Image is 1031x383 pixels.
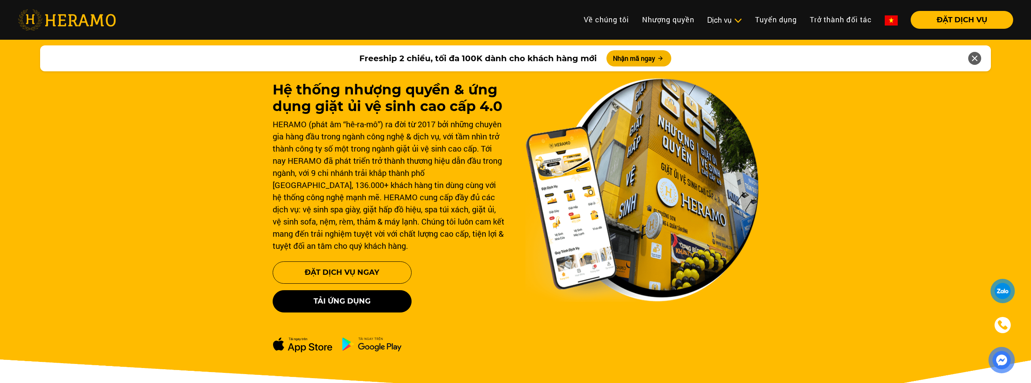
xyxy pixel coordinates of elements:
[997,319,1009,331] img: phone-icon
[749,11,803,28] a: Tuyển dụng
[359,52,597,64] span: Freeship 2 chiều, tối đa 100K dành cho khách hàng mới
[273,81,506,115] h1: Hệ thống nhượng quyền & ứng dụng giặt ủi vệ sinh cao cấp 4.0
[885,15,898,26] img: vn-flag.png
[273,261,412,284] button: Đặt Dịch Vụ Ngay
[992,314,1014,336] a: phone-icon
[636,11,701,28] a: Nhượng quyền
[342,337,402,351] img: ch-dowload
[734,17,742,25] img: subToggleIcon
[273,290,412,312] button: Tải ứng dụng
[273,118,506,252] div: HERAMO (phát âm “hê-ra-mô”) ra đời từ 2017 bởi những chuyên gia hàng đầu trong ngành công nghệ & ...
[577,11,636,28] a: Về chúng tôi
[904,16,1013,24] a: ĐẶT DỊCH VỤ
[803,11,878,28] a: Trở thành đối tác
[273,337,333,353] img: apple-dowload
[606,50,671,66] button: Nhận mã ngay
[18,9,116,30] img: heramo-logo.png
[911,11,1013,29] button: ĐẶT DỊCH VỤ
[707,15,742,26] div: Dịch vụ
[525,78,759,302] img: banner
